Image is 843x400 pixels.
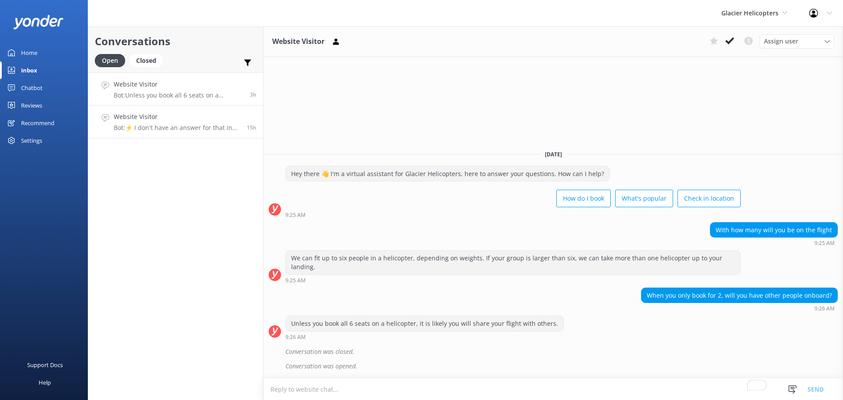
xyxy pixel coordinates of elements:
[263,378,843,400] textarea: To enrich screen reader interactions, please activate Accessibility in Grammarly extension settings
[285,212,741,218] div: Sep 24 2025 09:25am (UTC +12:00) Pacific/Auckland
[710,240,838,246] div: Sep 24 2025 09:25am (UTC +12:00) Pacific/Auckland
[21,61,37,79] div: Inbox
[285,278,306,283] strong: 9:25 AM
[250,91,256,98] span: Sep 24 2025 09:26am (UTC +12:00) Pacific/Auckland
[286,316,563,331] div: Unless you book all 6 seats on a helicopter, it is likely you will share your flight with others.
[269,344,838,359] div: 2025-09-23T21:28:17.146
[540,151,567,158] span: [DATE]
[814,241,835,246] strong: 9:25 AM
[710,223,837,238] div: With how many will you be on the flight
[114,91,243,99] p: Bot: Unless you book all 6 seats on a helicopter, it is likely you will share your flight with ot...
[21,44,37,61] div: Home
[21,114,54,132] div: Recommend
[130,55,167,65] a: Closed
[641,305,838,311] div: Sep 24 2025 09:26am (UTC +12:00) Pacific/Auckland
[641,288,837,303] div: When you only book for 2, will you have other people onboard?
[269,359,838,374] div: 2025-09-23T21:28:53.717
[21,132,42,149] div: Settings
[21,97,42,114] div: Reviews
[88,72,263,105] a: Website VisitorBot:Unless you book all 6 seats on a helicopter, it is likely you will share your ...
[286,166,609,181] div: Hey there 👋 I'm a virtual assistant for Glacier Helicopters, here to answer your questions. How c...
[95,33,256,50] h2: Conversations
[130,54,163,67] div: Closed
[272,36,324,47] h3: Website Visitor
[814,306,835,311] strong: 9:26 AM
[114,112,240,122] h4: Website Visitor
[39,374,51,391] div: Help
[286,251,740,274] div: We can fit up to six people in a helicopter, depending on weights. If your group is larger than s...
[285,344,838,359] div: Conversation was closed.
[677,190,741,207] button: Check in location
[556,190,611,207] button: How do I book
[13,15,64,29] img: yonder-white-logo.png
[615,190,673,207] button: What's popular
[721,9,778,17] span: Glacier Helicopters
[247,124,256,131] span: Sep 23 2025 09:39pm (UTC +12:00) Pacific/Auckland
[285,359,838,374] div: Conversation was opened.
[95,54,125,67] div: Open
[114,124,240,132] p: Bot: ⚡ I don't have an answer for that in my knowledge base. Please try and rephrase your questio...
[760,34,834,48] div: Assign User
[114,79,243,89] h4: Website Visitor
[285,334,564,340] div: Sep 24 2025 09:26am (UTC +12:00) Pacific/Auckland
[21,79,43,97] div: Chatbot
[764,36,798,46] span: Assign user
[27,356,63,374] div: Support Docs
[285,277,741,283] div: Sep 24 2025 09:25am (UTC +12:00) Pacific/Auckland
[88,105,263,138] a: Website VisitorBot:⚡ I don't have an answer for that in my knowledge base. Please try and rephras...
[95,55,130,65] a: Open
[285,213,306,218] strong: 9:25 AM
[285,335,306,340] strong: 9:26 AM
